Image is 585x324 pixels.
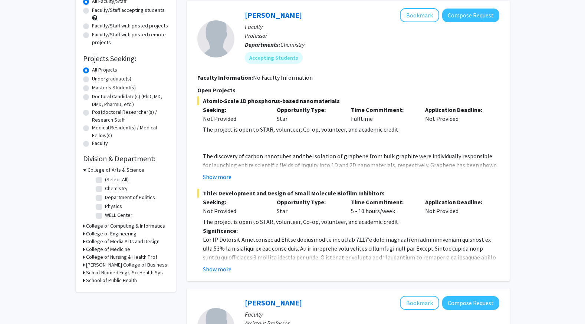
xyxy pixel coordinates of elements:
label: Department of Politics [105,194,155,201]
label: Faculty/Staff accepting students [92,6,165,14]
label: WELL Center [105,211,132,219]
p: Faculty [245,22,499,31]
label: Physics [105,202,122,210]
p: The project is open to STAR, volunteer, Co-op, volunteer, and academic credit. [203,217,499,226]
div: Not Provided [203,114,266,123]
div: 5 - 10 hours/week [345,198,420,215]
span: Chemistry [280,41,305,48]
span: Title: Development and Design of Small Molecule Biofilm Inhibitors [197,189,499,198]
button: Add Haifeng Ji to Bookmarks [400,8,439,22]
label: Medical Resident(s) / Medical Fellow(s) [92,124,168,139]
p: Time Commitment: [351,105,414,114]
label: Master's Student(s) [92,84,136,92]
div: Star [271,198,345,215]
button: Add Yue Zheng to Bookmarks [400,296,439,310]
label: Undergraduate(s) [92,75,131,83]
h3: College of Medicine [86,245,130,253]
div: Fulltime [345,105,420,123]
p: Opportunity Type: [277,198,340,206]
p: Application Deadline: [425,198,488,206]
p: Seeking: [203,105,266,114]
strong: Significance: [203,227,238,234]
label: (Select All) [105,176,129,184]
h3: College of Computing & Informatics [86,222,165,230]
h3: College of Arts & Science [88,166,144,174]
span: No Faculty Information [253,74,313,81]
button: Show more [203,172,231,181]
button: Compose Request to Haifeng Ji [442,9,499,22]
label: Chemistry [105,185,128,192]
h3: [PERSON_NAME] College of Business [86,261,167,269]
p: The project is open to STAR, volunteer, Co-op, volunteer, and academic credit. [203,125,499,134]
p: Seeking: [203,198,266,206]
p: Opportunity Type: [277,105,340,114]
label: Faculty/Staff with posted projects [92,22,168,30]
b: Faculty Information: [197,74,253,81]
div: Not Provided [420,105,494,123]
h3: College of Media Arts and Design [86,238,160,245]
h2: Division & Department: [83,154,168,163]
div: Star [271,105,345,123]
p: The discovery of carbon nanotubes and the isolation of graphene from bulk graphite were individua... [203,152,499,205]
div: Not Provided [420,198,494,215]
h3: College of Engineering [86,230,137,238]
label: Doctoral Candidate(s) (PhD, MD, DMD, PharmD, etc.) [92,93,168,108]
h2: Projects Seeking: [83,54,168,63]
p: Open Projects [197,86,499,95]
label: Faculty [92,139,108,147]
h3: Sch of Biomed Engr, Sci Health Sys [86,269,163,277]
span: Atomic-Scale 1D phosphorus-based nanomaterials [197,96,499,105]
iframe: Chat [6,291,32,318]
div: Not Provided [203,206,266,215]
p: Professor [245,31,499,40]
label: Postdoctoral Researcher(s) / Research Staff [92,108,168,124]
mat-chip: Accepting Students [245,52,303,64]
p: Faculty [245,310,499,319]
label: All Projects [92,66,117,74]
label: Faculty/Staff with posted remote projects [92,31,168,46]
button: Compose Request to Yue Zheng [442,296,499,310]
button: Show more [203,265,231,274]
b: Departments: [245,41,280,48]
a: [PERSON_NAME] [245,298,302,307]
a: [PERSON_NAME] [245,10,302,20]
h3: School of Public Health [86,277,137,284]
h3: College of Nursing & Health Prof [86,253,157,261]
p: Application Deadline: [425,105,488,114]
p: Time Commitment: [351,198,414,206]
